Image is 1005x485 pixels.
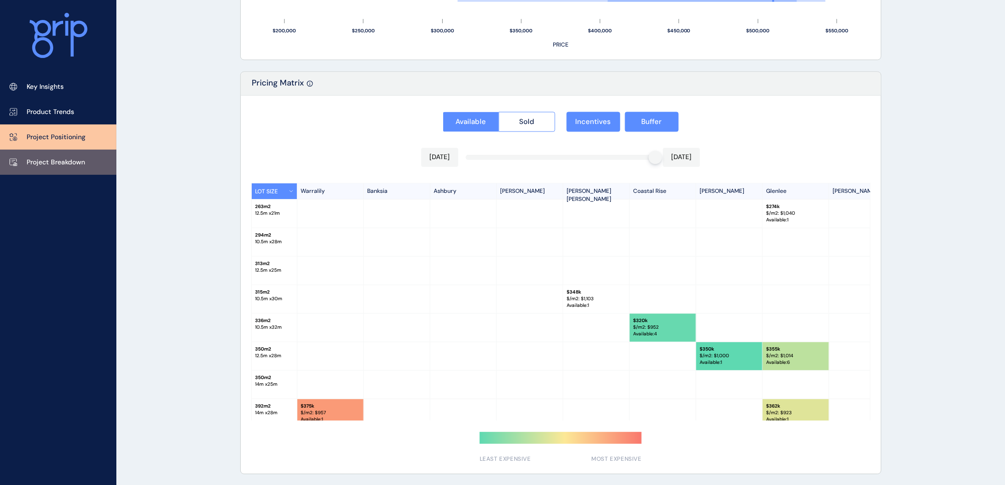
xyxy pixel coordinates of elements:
[252,77,304,95] p: Pricing Matrix
[634,324,692,331] p: $/m2: $ 952
[480,455,531,463] span: LEAST EXPENSIVE
[563,183,630,199] p: [PERSON_NAME] [PERSON_NAME]
[256,267,293,274] p: 12.5 m x 25 m
[553,41,569,48] text: PRICE
[767,416,825,423] p: Available : 1
[567,302,626,309] p: Available : 1
[256,403,293,409] p: 392 m2
[567,295,626,302] p: $/m2: $ 1,103
[256,238,293,245] p: 10.5 m x 28 m
[256,352,293,359] p: 12.5 m x 28 m
[256,409,293,416] p: 14 m x 28 m
[767,210,825,217] p: $/m2: $ 1,040
[625,112,679,132] button: Buffer
[456,117,486,126] span: Available
[256,381,293,388] p: 14 m x 25 m
[672,152,692,162] p: [DATE]
[767,346,825,352] p: $ 355k
[273,28,296,34] text: $200,000
[443,112,499,132] button: Available
[519,117,534,126] span: Sold
[829,183,896,199] p: [PERSON_NAME]
[430,183,497,199] p: Ashbury
[747,28,770,34] text: $500,000
[256,295,293,302] p: 10.5 m x 30 m
[588,28,612,34] text: $400,000
[499,112,555,132] button: Sold
[576,117,611,126] span: Incentives
[630,183,696,199] p: Coastal Rise
[297,183,364,199] p: Warralily
[510,28,533,34] text: $350,000
[256,289,293,295] p: 315 m2
[27,107,74,117] p: Product Trends
[667,28,691,34] text: $450,000
[767,409,825,416] p: $/m2: $ 923
[767,359,825,366] p: Available : 6
[767,352,825,359] p: $/m2: $ 1,014
[700,359,758,366] p: Available : 1
[634,331,692,337] p: Available : 4
[497,183,563,199] p: [PERSON_NAME]
[27,133,85,142] p: Project Positioning
[301,409,360,416] p: $/m2: $ 957
[256,317,293,324] p: 336 m2
[256,374,293,381] p: 350 m2
[256,346,293,352] p: 350 m2
[567,112,620,132] button: Incentives
[256,324,293,331] p: 10.5 m x 32 m
[352,28,375,34] text: $250,000
[567,289,626,295] p: $ 348k
[301,416,360,423] p: Available : 1
[634,317,692,324] p: $ 320k
[27,82,64,92] p: Key Insights
[27,158,85,167] p: Project Breakdown
[256,232,293,238] p: 294 m2
[256,203,293,210] p: 263 m2
[364,183,430,199] p: Banksia
[763,183,829,199] p: Glenlee
[256,260,293,267] p: 313 m2
[826,28,849,34] text: $550,000
[252,183,297,199] button: LOT SIZE
[256,210,293,217] p: 12.5 m x 21 m
[767,403,825,409] p: $ 362k
[700,352,758,359] p: $/m2: $ 1,000
[592,455,642,463] span: MOST EXPENSIVE
[696,183,763,199] p: [PERSON_NAME]
[767,217,825,223] p: Available : 1
[429,152,450,162] p: [DATE]
[431,28,454,34] text: $300,000
[642,117,662,126] span: Buffer
[700,346,758,352] p: $ 350k
[767,203,825,210] p: $ 274k
[301,403,360,409] p: $ 375k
